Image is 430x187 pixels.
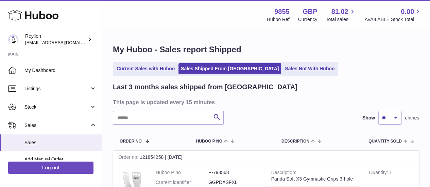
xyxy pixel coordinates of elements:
[178,63,281,74] a: Sales Shipped From [GEOGRAPHIC_DATA]
[281,139,309,144] span: Description
[156,169,208,176] dt: Huboo P no
[298,16,317,23] div: Currency
[369,170,389,177] strong: Quantity
[24,122,89,129] span: Sales
[271,170,296,177] strong: Description
[364,7,422,23] a: 0.00 AVAILABLE Stock Total
[282,63,337,74] a: Sales Not With Huboo
[120,139,142,144] span: Order No
[24,67,97,74] span: My Dashboard
[208,179,261,186] dd: GGPDXSFXL
[331,7,348,16] span: 81.02
[25,40,100,45] span: [EMAIL_ADDRESS][DOMAIN_NAME]
[368,139,402,144] span: Quantity Sold
[113,82,297,92] h2: Last 3 months sales shipped from [GEOGRAPHIC_DATA]
[401,7,414,16] span: 0.00
[8,162,93,174] a: Log out
[24,156,97,163] span: Add Manual Order
[405,115,419,121] span: entries
[326,16,356,23] span: Total sales
[113,98,417,106] h3: This page is updated every 15 minutes
[267,16,290,23] div: Huboo Ref
[24,86,89,92] span: Listings
[113,151,419,164] div: 121854258 | [DATE]
[274,7,290,16] strong: 9855
[303,7,317,16] strong: GBP
[25,33,86,46] div: Reyllen
[196,139,222,144] span: Huboo P no
[24,139,97,146] span: Sales
[113,44,419,55] h1: My Huboo - Sales report Shipped
[364,16,422,23] span: AVAILABLE Stock Total
[114,63,177,74] a: Current Sales with Huboo
[8,34,18,44] img: internalAdmin-9855@internal.huboo.com
[362,115,375,121] label: Show
[156,179,208,186] dt: Current identifier
[118,154,140,162] strong: Order no
[326,7,356,23] a: 81.02 Total sales
[271,176,359,182] div: Panda Soft X3 Gymnastic Grips 3-hole
[24,104,89,110] span: Stock
[208,169,261,176] dd: P-793568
